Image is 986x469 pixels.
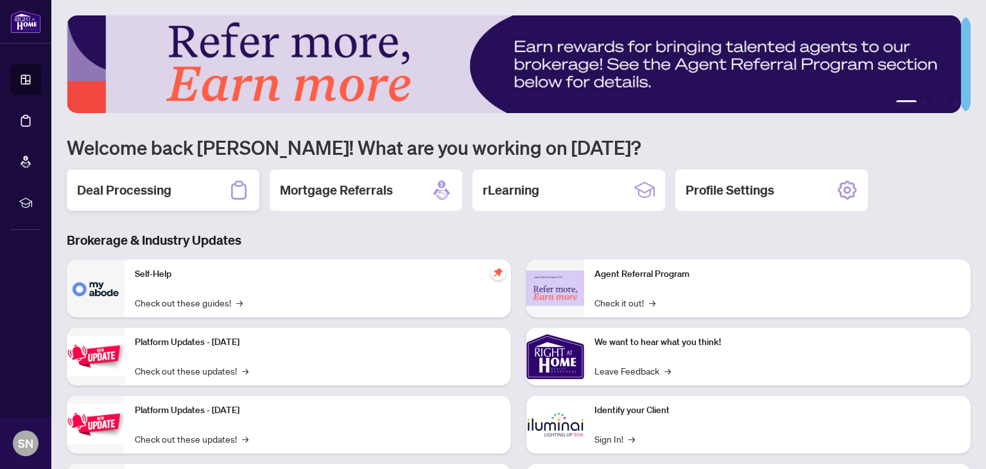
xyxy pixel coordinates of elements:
[242,364,248,378] span: →
[594,267,960,281] p: Agent Referral Program
[67,336,125,376] img: Platform Updates - July 21, 2025
[664,364,671,378] span: →
[594,403,960,418] p: Identify your Client
[594,296,655,310] a: Check it out!→
[280,181,393,199] h2: Mortgage Referrals
[594,432,635,446] a: Sign In!→
[18,434,33,452] span: SN
[77,181,171,199] h2: Deal Processing
[526,270,584,306] img: Agent Referral Program
[628,432,635,446] span: →
[135,335,501,350] p: Platform Updates - [DATE]
[135,267,501,281] p: Self-Help
[526,328,584,385] img: We want to hear what you think!
[67,231,971,249] h3: Brokerage & Industry Updates
[67,15,961,113] img: Slide 0
[135,364,248,378] a: Check out these updates!→
[942,100,947,105] button: 4
[67,135,971,159] h1: Welcome back [PERSON_NAME]! What are you working on [DATE]?
[135,432,248,446] a: Check out these updates!→
[896,100,917,105] button: 1
[922,100,927,105] button: 2
[953,100,958,105] button: 5
[649,296,655,310] span: →
[236,296,243,310] span: →
[594,364,671,378] a: Leave Feedback→
[67,404,125,445] img: Platform Updates - July 8, 2025
[483,181,539,199] h2: rLearning
[932,100,937,105] button: 3
[135,403,501,418] p: Platform Updates - [DATE]
[594,335,960,350] p: We want to hear what you think!
[67,260,125,317] img: Self-Help
[490,265,506,280] span: pushpin
[135,296,243,310] a: Check out these guides!→
[686,181,774,199] h2: Profile Settings
[935,424,973,463] button: Open asap
[10,10,41,33] img: logo
[526,396,584,454] img: Identify your Client
[242,432,248,446] span: →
